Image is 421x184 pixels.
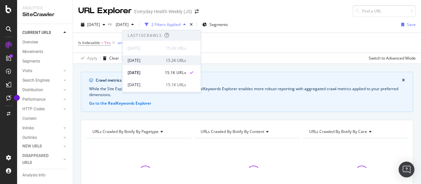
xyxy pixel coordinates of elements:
[22,125,62,132] a: Inlinks
[309,129,367,134] span: URLs Crawled By Botify By care
[165,69,186,75] div: 15.1K URLs
[109,55,119,61] div: Clear
[108,21,113,27] span: vs
[22,125,34,132] div: Inlinks
[22,39,38,46] div: Overview
[22,152,62,166] a: DISAPPEARED URLS
[91,126,185,137] h4: URLs Crawled By Botify By pagetype
[142,19,188,30] button: 2 Filters Applied
[78,40,100,45] span: Is Indexable
[199,126,293,137] h4: URLs Crawled By Botify By content
[22,48,43,55] div: Movements
[166,45,186,51] div: 15.2K URLs
[92,129,159,134] span: URLs Crawled By Botify By pagetype
[22,96,45,103] div: Performance
[399,162,414,177] div: Open Intercom Messenger
[101,40,103,45] span: =
[113,19,136,30] button: [DATE]
[81,72,413,112] div: info banner
[400,76,407,85] button: close banner
[22,67,62,74] a: Visits
[22,48,68,55] a: Movements
[188,21,194,28] div: times
[353,5,416,17] input: Find a URL
[22,106,45,113] div: HTTP Codes
[22,58,68,65] a: Segments
[22,134,37,141] div: Outlinks
[22,143,42,150] div: NEW URLS
[78,19,108,30] button: [DATE]
[22,96,62,103] a: Performance
[166,82,186,88] div: 15.1K URLs
[22,152,56,166] div: DISAPPEARED URLS
[14,95,20,101] div: Tooltip anchor
[22,11,67,18] div: SiteCrawler
[22,172,45,179] div: Analysis Info
[308,126,402,137] h4: URLs Crawled By Botify By care
[22,29,62,36] a: CURRENT URLS
[128,45,162,51] div: [DATE]
[87,22,100,27] span: 2025 Oct. 12th
[78,53,97,64] button: Apply
[128,57,162,63] div: [DATE]
[22,58,40,65] div: Segments
[166,57,186,63] div: 15.2K URLs
[104,38,111,47] span: Yes
[200,19,231,30] button: Segments
[399,19,416,30] button: Save
[89,86,405,98] div: While the Site Explorer provides crawl metrics by URL, the RealKeywords Explorer enables more rob...
[78,5,132,16] div: URL Explorer
[113,22,129,27] span: 2025 Sep. 28th
[366,53,416,64] button: Switch to Advanced Mode
[369,55,416,61] div: Switch to Advanced Mode
[195,9,199,14] div: arrow-right-arrow-left
[201,129,264,134] span: URLs Crawled By Botify By content
[22,67,32,74] div: Visits
[22,106,62,113] a: HTTP Codes
[100,53,119,64] button: Clear
[22,115,37,122] div: Content
[22,143,62,150] a: NEW URLS
[89,100,151,106] button: Go to the RealKeywords Explorer
[22,87,43,93] div: Distribution
[118,40,125,45] div: and
[22,115,68,122] a: Content
[96,77,402,83] div: Crawl metrics are now in the RealKeywords Explorer
[22,5,67,11] div: Analytics
[22,29,51,36] div: CURRENT URLS
[151,22,181,27] div: 2 Filters Applied
[22,134,62,141] a: Outlinks
[210,22,228,27] span: Segments
[22,87,62,93] a: Distribution
[128,82,162,88] div: [DATE]
[22,172,68,179] a: Analysis Info
[407,22,416,27] div: Save
[22,77,50,84] div: Search Engines
[22,39,68,46] a: Overview
[128,69,161,75] div: [DATE]
[22,77,62,84] a: Search Engines
[118,39,125,46] button: and
[128,33,162,38] div: Last 10 Crawls
[87,55,97,61] div: Apply
[134,8,192,15] div: Everyday Health Weekly (JS)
